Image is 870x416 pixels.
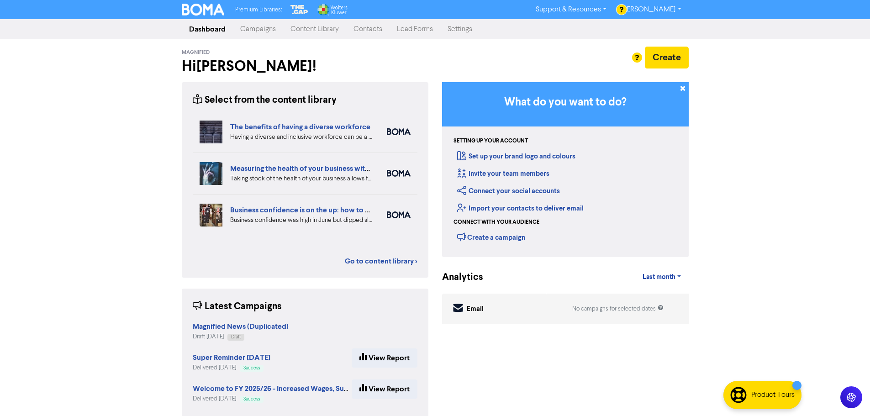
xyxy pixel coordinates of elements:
strong: Magnified News (Duplicated) [193,322,289,331]
div: Getting Started in BOMA [442,82,689,257]
img: BOMA Logo [182,4,225,16]
div: Latest Campaigns [193,300,282,314]
div: Email [467,304,484,315]
a: Lead Forms [390,20,440,38]
a: Last month [635,268,688,286]
img: boma [387,128,411,135]
span: Success [243,366,260,370]
a: Contacts [346,20,390,38]
span: Success [243,397,260,401]
div: Taking stock of the health of your business allows for more effective planning, early warning abo... [230,174,373,184]
a: Settings [440,20,480,38]
h2: Hi [PERSON_NAME] ! [182,58,428,75]
div: Delivered [DATE] [193,395,352,403]
div: Delivered [DATE] [193,363,270,372]
a: Set up your brand logo and colours [457,152,575,161]
div: Setting up your account [453,137,528,145]
div: Having a diverse and inclusive workforce can be a major boost for your business. We list four of ... [230,132,373,142]
div: Business confidence was high in June but dipped slightly in August in the latest SMB Business Ins... [230,216,373,225]
div: No campaigns for selected dates [572,305,664,313]
a: Welcome to FY 2025/26 - Increased Wages, Super Changes & Budget Tips Inside! [193,385,455,393]
a: [PERSON_NAME] [614,2,688,17]
button: Create [645,47,689,68]
a: Dashboard [182,20,233,38]
a: Content Library [283,20,346,38]
a: Business confidence is on the up: how to overcome the big challenges [230,205,459,215]
span: Magnified [182,49,210,56]
img: boma_accounting [387,170,411,177]
span: Last month [643,273,675,281]
span: Draft [231,335,241,339]
iframe: Chat Widget [824,372,870,416]
span: Premium Libraries: [235,7,282,13]
div: Analytics [442,270,472,284]
a: Import your contacts to deliver email [457,204,584,213]
div: Connect with your audience [453,218,539,226]
a: Magnified News (Duplicated) [193,323,289,331]
a: The benefits of having a diverse workforce [230,122,370,132]
a: Super Reminder [DATE] [193,354,270,362]
img: The Gap [289,4,309,16]
strong: Welcome to FY 2025/26 - Increased Wages, Super Changes & Budget Tips Inside! [193,384,455,393]
div: Create a campaign [457,230,525,244]
img: boma [387,211,411,218]
a: Go to content library > [345,256,417,267]
a: Campaigns [233,20,283,38]
div: Select from the content library [193,93,337,107]
a: View Report [352,379,417,399]
a: Support & Resources [528,2,614,17]
a: Measuring the health of your business with ratio measures [230,164,418,173]
div: Draft [DATE] [193,332,289,341]
a: View Report [352,348,417,368]
img: Wolters Kluwer [316,4,348,16]
strong: Super Reminder [DATE] [193,353,270,362]
a: Connect your social accounts [457,187,560,195]
a: Invite your team members [457,169,549,178]
h3: What do you want to do? [456,96,675,109]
